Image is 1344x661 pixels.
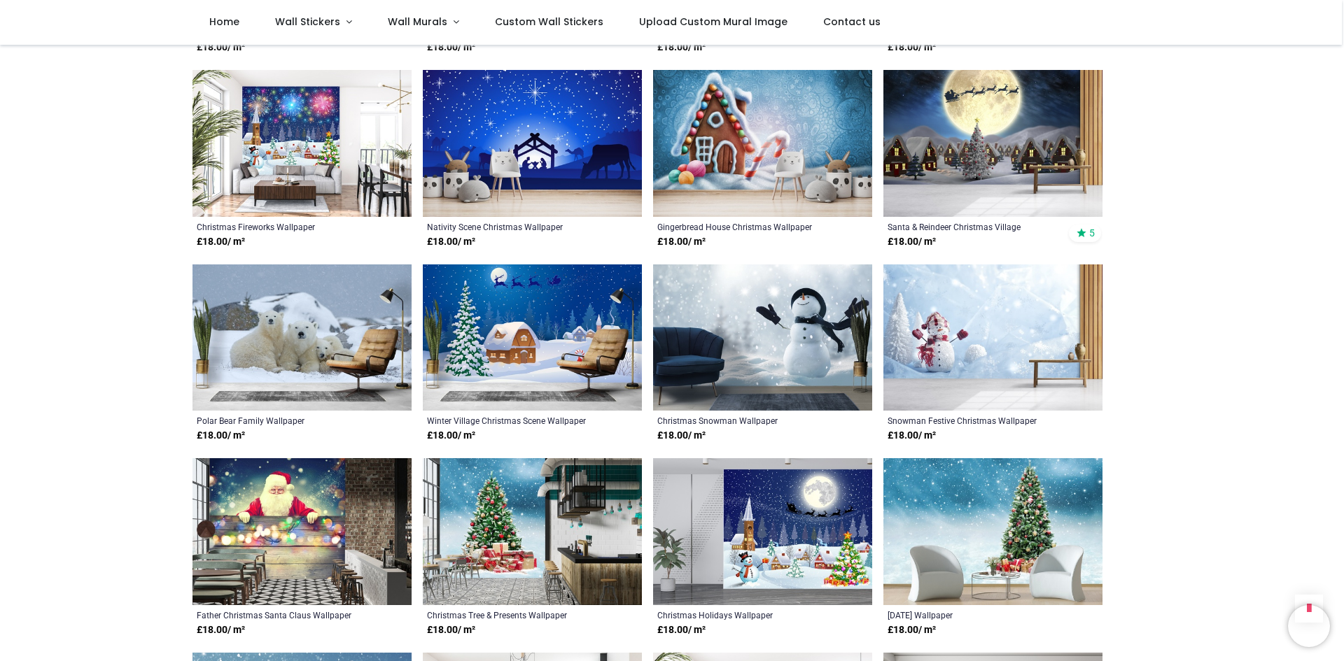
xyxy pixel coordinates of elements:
[427,415,596,426] a: Winter Village Christmas Scene Wallpaper
[427,623,475,637] strong: £ 18.00 / m²
[639,15,787,29] span: Upload Custom Mural Image
[197,415,365,426] a: Polar Bear Family Wallpaper
[427,235,475,249] strong: £ 18.00 / m²
[197,235,245,249] strong: £ 18.00 / m²
[423,458,642,605] img: Christmas Tree & Presents Wall Mural Wallpaper
[192,458,412,605] img: Father Christmas Santa Claus Wall Mural Wallpaper - Mod9
[657,429,706,443] strong: £ 18.00 / m²
[1089,227,1095,239] span: 5
[657,415,826,426] a: Christmas Snowman Wallpaper
[423,70,642,217] img: Nativity Scene Christmas Wall Mural Wallpaper
[209,15,239,29] span: Home
[1288,605,1330,647] iframe: Brevo live chat
[888,235,936,249] strong: £ 18.00 / m²
[197,429,245,443] strong: £ 18.00 / m²
[657,609,826,620] a: Christmas Holidays Wallpaper
[883,264,1102,411] img: Happy Snowman Festive Christmas Wall Mural Wallpaper
[197,221,365,232] a: Christmas Fireworks Wallpaper
[888,221,1056,232] a: Santa & Reindeer Christmas Village Wallpaper
[275,15,340,29] span: Wall Stickers
[427,221,596,232] a: Nativity Scene Christmas Wallpaper
[427,609,596,620] a: Christmas Tree & Presents Wallpaper
[388,15,447,29] span: Wall Murals
[883,458,1102,605] img: Christmas Eve Wall Mural Wallpaper
[888,415,1056,426] a: Snowman Festive Christmas Wallpaper
[657,41,706,55] strong: £ 18.00 / m²
[495,15,603,29] span: Custom Wall Stickers
[423,264,642,411] img: Winter Village Christmas Scene Wall Mural Wallpaper
[197,41,245,55] strong: £ 18.00 / m²
[657,221,826,232] a: Gingerbread House Christmas Wallpaper
[823,15,881,29] span: Contact us
[427,41,475,55] strong: £ 18.00 / m²
[888,623,936,637] strong: £ 18.00 / m²
[657,623,706,637] strong: £ 18.00 / m²
[888,41,936,55] strong: £ 18.00 / m²
[653,458,872,605] img: Christmas Holidays Wall Mural Wallpaper
[197,623,245,637] strong: £ 18.00 / m²
[197,609,365,620] a: Father Christmas Santa Claus Wallpaper
[427,429,475,443] strong: £ 18.00 / m²
[192,264,412,411] img: Polar Bear Family Wall Mural Wallpaper
[888,609,1056,620] a: [DATE] Wallpaper
[888,429,936,443] strong: £ 18.00 / m²
[653,264,872,411] img: Happy Christmas Snowman Wall Mural Wallpaper
[192,70,412,217] img: Christmas Fireworks Wall Mural Wallpaper
[653,70,872,217] img: Gingerbread House Christmas Wall Mural Wallpaper
[657,235,706,249] strong: £ 18.00 / m²
[883,70,1102,217] img: Santa & Reindeer Christmas Village Wall Mural Wallpaper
